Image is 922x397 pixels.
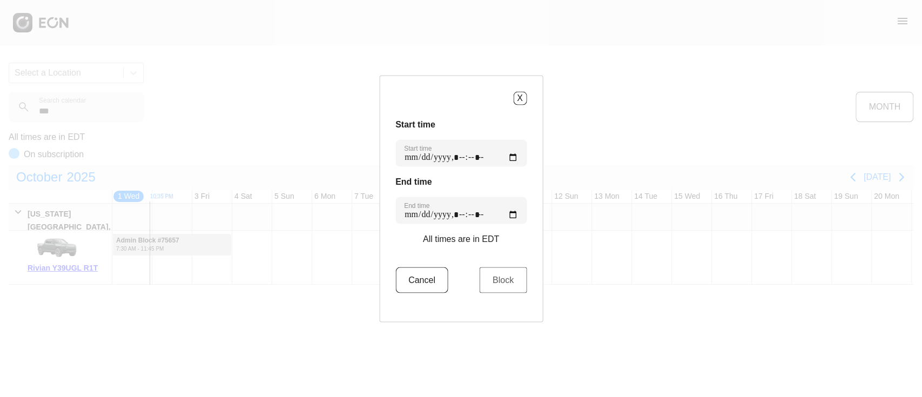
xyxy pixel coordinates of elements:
[480,267,527,293] button: Block
[513,91,527,105] button: X
[423,232,499,245] p: All times are in EDT
[404,201,429,210] label: End time
[404,144,432,152] label: Start time
[395,267,448,293] button: Cancel
[395,118,527,131] h3: Start time
[395,175,527,188] h3: End time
